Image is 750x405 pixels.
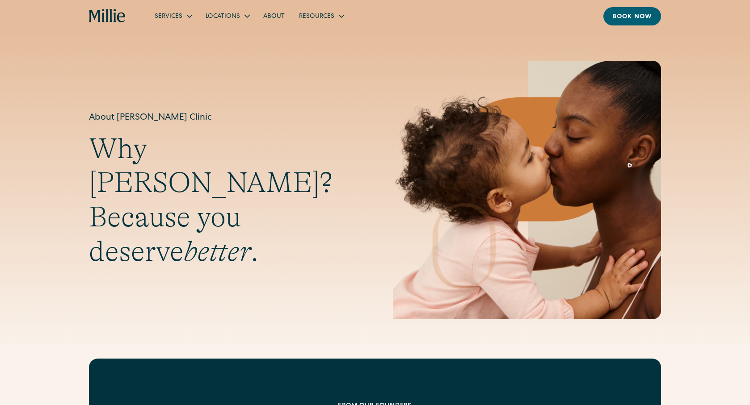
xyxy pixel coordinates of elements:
div: Services [147,8,198,23]
div: Services [155,12,182,21]
a: Book now [603,7,661,25]
img: Mother and baby sharing a kiss, highlighting the emotional bond and nurturing care at the heart o... [393,61,661,319]
em: better [184,235,251,267]
a: home [89,9,126,23]
h1: About [PERSON_NAME] Clinic [89,111,357,125]
div: Resources [299,12,334,21]
a: About [256,8,292,23]
h2: Why [PERSON_NAME]? Because you deserve . [89,132,357,269]
div: Book now [612,13,652,22]
div: Locations [198,8,256,23]
div: Resources [292,8,350,23]
div: Locations [206,12,240,21]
